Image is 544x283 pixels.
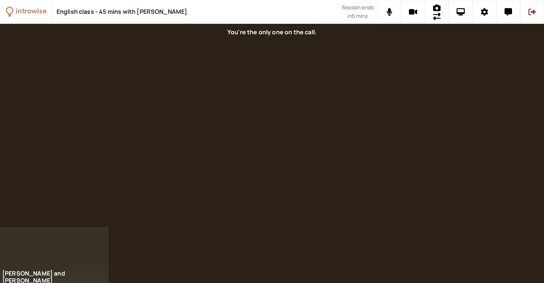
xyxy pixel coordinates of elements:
div: Scheduled session end time. Don't worry, your call will continue [342,3,374,20]
span: Session ends [342,3,374,12]
span: in 5 mins [348,12,367,20]
div: English class - 45 mins with [PERSON_NAME] [57,8,188,16]
div: You're the only one on the call. [221,26,323,39]
div: introwise [16,6,46,18]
